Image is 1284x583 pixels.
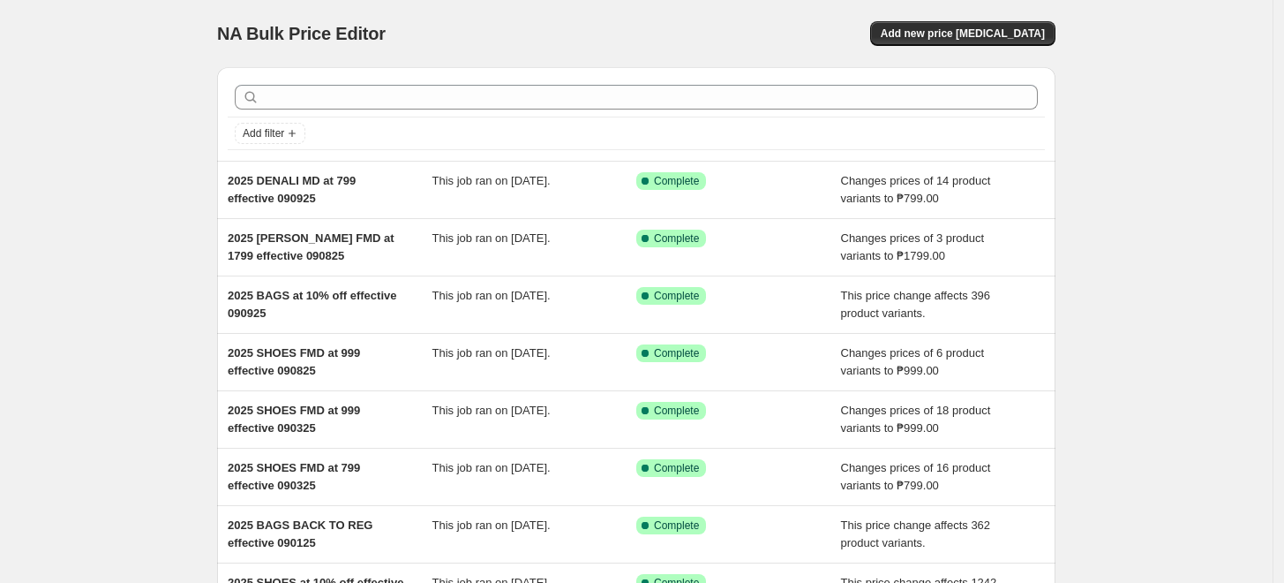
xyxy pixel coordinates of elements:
span: Changes prices of 14 product variants to ₱799.00 [841,174,991,205]
span: 2025 SHOES FMD at 799 effective 090325 [228,461,360,492]
span: This job ran on [DATE]. [432,231,551,245]
span: Complete [654,404,699,418]
span: Changes prices of 6 product variants to ₱999.00 [841,346,985,377]
span: This price change affects 362 product variants. [841,519,991,549]
span: 2025 SHOES FMD at 999 effective 090825 [228,346,360,377]
span: This job ran on [DATE]. [432,461,551,474]
span: This job ran on [DATE]. [432,519,551,532]
span: Changes prices of 18 product variants to ₱999.00 [841,404,991,435]
span: Changes prices of 3 product variants to ₱1799.00 [841,231,985,262]
span: 2025 BAGS at 10% off effective 090925 [228,289,396,320]
span: Complete [654,174,699,188]
span: Add new price [MEDICAL_DATA] [881,26,1045,41]
span: Complete [654,519,699,533]
span: 2025 DENALI MD at 799 effective 090925 [228,174,356,205]
span: 2025 [PERSON_NAME] FMD at 1799 effective 090825 [228,231,394,262]
span: NA Bulk Price Editor [217,24,386,43]
span: Add filter [243,126,284,140]
span: 2025 SHOES FMD at 999 effective 090325 [228,404,360,435]
span: Complete [654,346,699,360]
span: This job ran on [DATE]. [432,404,551,417]
span: This job ran on [DATE]. [432,346,551,360]
button: Add filter [235,123,305,144]
span: Complete [654,461,699,475]
span: Complete [654,231,699,246]
span: Changes prices of 16 product variants to ₱799.00 [841,461,991,492]
button: Add new price [MEDICAL_DATA] [870,21,1055,46]
span: 2025 BAGS BACK TO REG effective 090125 [228,519,372,549]
span: This job ran on [DATE]. [432,289,551,302]
span: This price change affects 396 product variants. [841,289,991,320]
span: Complete [654,289,699,303]
span: This job ran on [DATE]. [432,174,551,187]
